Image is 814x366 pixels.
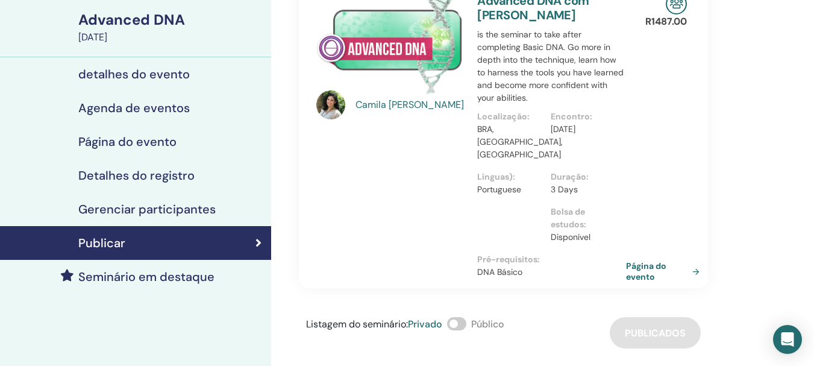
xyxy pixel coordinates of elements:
h4: detalhes do evento [78,67,190,81]
p: is the seminar to take after completing Basic DNA. Go more in depth into the technique, learn how... [477,28,624,104]
span: Privado [408,318,442,330]
p: Bolsa de estudos : [551,206,617,231]
h4: Gerenciar participantes [78,202,216,216]
p: Línguas) : [477,171,543,183]
div: [DATE] [78,30,264,45]
p: Localização : [477,110,543,123]
p: Encontro : [551,110,617,123]
div: Advanced DNA [78,10,264,30]
p: Portuguese [477,183,543,196]
p: 3 Days [551,183,617,196]
p: R 1487.00 [645,14,687,29]
p: DNA Básico [477,266,624,279]
span: Público [471,318,504,330]
h4: Publicar [78,236,125,250]
h4: Seminário em destaque [78,270,214,284]
h4: Página do evento [78,134,177,149]
p: [DATE] [551,123,617,136]
a: Advanced DNA[DATE] [71,10,271,45]
h4: Agenda de eventos [78,101,190,115]
p: Duração : [551,171,617,183]
a: Página do evento [626,260,704,282]
a: Camila [PERSON_NAME] [355,98,465,112]
p: Disponível [551,231,617,244]
img: default.jpg [316,90,345,119]
p: Pré-requisitos : [477,253,624,266]
span: Listagem do seminário : [306,318,408,330]
p: BRA, [GEOGRAPHIC_DATA], [GEOGRAPHIC_DATA] [477,123,543,161]
div: Open Intercom Messenger [773,325,802,354]
h4: Detalhes do registro [78,168,195,183]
